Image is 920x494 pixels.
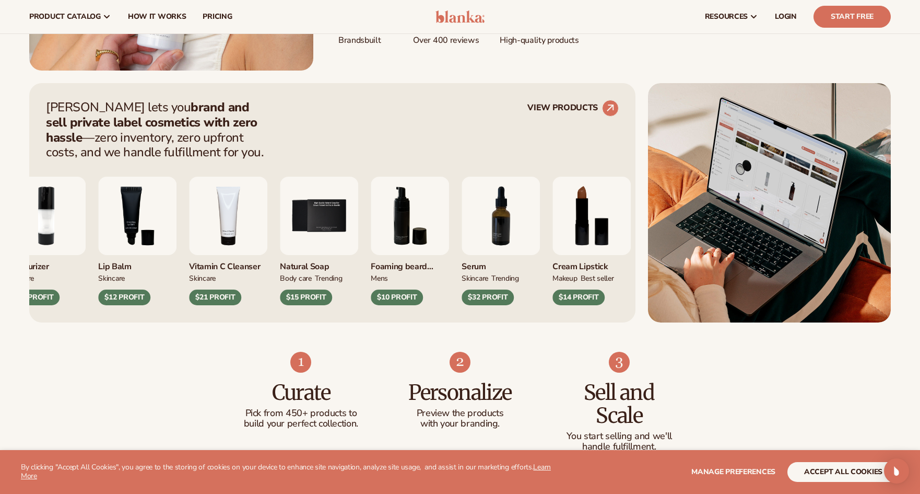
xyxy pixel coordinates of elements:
[46,99,257,146] strong: brand and sell private label cosmetics with zero hassle
[128,13,186,21] span: How It Works
[560,381,678,427] h3: Sell and Scale
[691,462,775,482] button: Manage preferences
[371,177,449,305] div: 6 / 9
[21,463,552,481] p: By clicking "Accept All Cookies", you agree to the storing of cookies on your device to enhance s...
[98,177,176,305] div: 3 / 9
[280,177,358,255] img: Nature bar of soap.
[46,100,270,160] p: [PERSON_NAME] lets you —zero inventory, zero upfront costs, and we handle fulfillment for you.
[98,290,150,305] div: $12 PROFIT
[290,352,311,373] img: Shopify Image 7
[552,290,605,305] div: $14 PROFIT
[402,408,519,419] p: Preview the products
[315,272,343,283] div: TRENDING
[189,177,267,255] img: Vitamin c cleanser.
[98,177,176,255] img: Smoothing lip balm.
[462,290,514,305] div: $32 PROFIT
[189,177,267,305] div: 4 / 9
[98,272,125,283] div: SKINCARE
[775,13,797,21] span: LOGIN
[203,13,232,21] span: pricing
[402,419,519,429] p: with your branding.
[552,272,577,283] div: MAKEUP
[98,255,176,272] div: Lip Balm
[242,408,360,429] p: Pick from 450+ products to build your perfect collection.
[189,255,267,272] div: Vitamin C Cleanser
[462,177,540,255] img: Collagen and retinol serum.
[552,177,631,255] img: Luxury cream lipstick.
[371,290,423,305] div: $10 PROFIT
[813,6,891,28] a: Start Free
[462,255,540,272] div: Serum
[435,10,485,23] img: logo
[413,29,479,46] p: Over 400 reviews
[560,442,678,452] p: handle fulfillment.
[609,352,630,373] img: Shopify Image 9
[189,272,216,283] div: Skincare
[7,177,86,305] div: 2 / 9
[21,462,551,481] a: Learn More
[552,255,631,272] div: Cream Lipstick
[462,177,540,305] div: 7 / 9
[7,272,34,283] div: SKINCARE
[371,272,388,283] div: mens
[402,381,519,404] h3: Personalize
[280,255,358,272] div: Natural Soap
[560,431,678,442] p: You start selling and we'll
[280,290,332,305] div: $15 PROFIT
[280,272,312,283] div: BODY Care
[648,83,891,323] img: Shopify Image 5
[705,13,748,21] span: resources
[500,29,579,46] p: High-quality products
[7,255,86,272] div: Moisturizer
[371,177,449,255] img: Foaming beard wash.
[189,290,241,305] div: $21 PROFIT
[787,462,899,482] button: accept all cookies
[450,352,470,373] img: Shopify Image 8
[491,272,519,283] div: TRENDING
[527,100,619,117] a: VIEW PRODUCTS
[280,177,358,305] div: 5 / 9
[7,290,60,305] div: $17 PROFIT
[242,381,360,404] h3: Curate
[552,177,631,305] div: 8 / 9
[884,458,909,484] div: Open Intercom Messenger
[371,255,449,272] div: Foaming beard wash
[338,29,392,46] p: Brands built
[462,272,488,283] div: SKINCARE
[29,13,101,21] span: product catalog
[581,272,614,283] div: BEST SELLER
[7,177,86,255] img: Moisturizing lotion.
[691,467,775,477] span: Manage preferences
